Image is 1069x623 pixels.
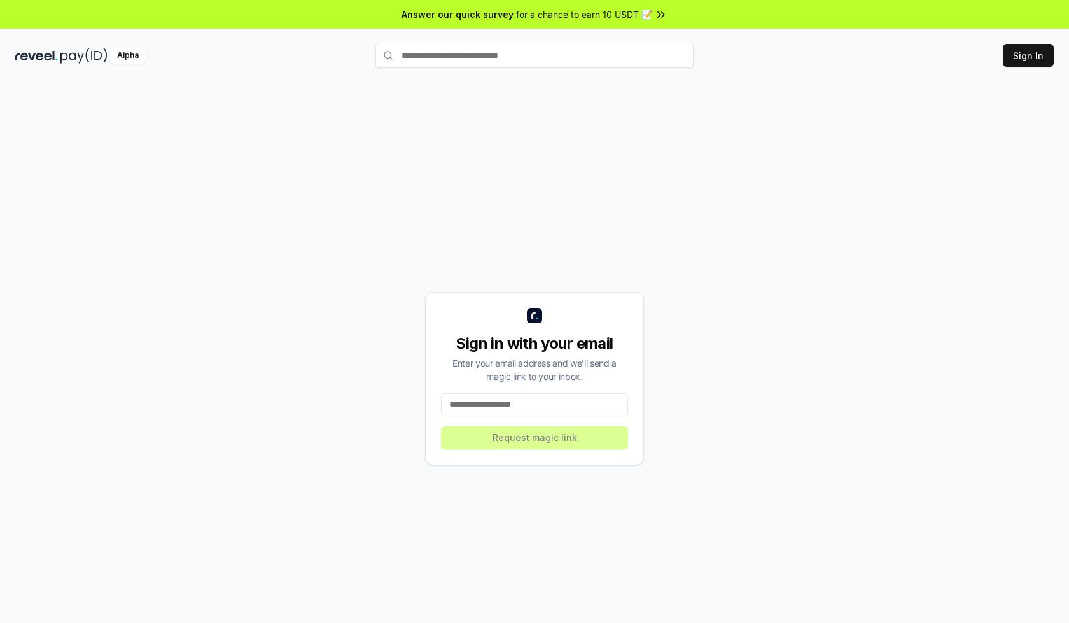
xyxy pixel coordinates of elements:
[441,333,628,354] div: Sign in with your email
[1003,44,1054,67] button: Sign In
[110,48,146,64] div: Alpha
[527,308,542,323] img: logo_small
[441,356,628,383] div: Enter your email address and we’ll send a magic link to your inbox.
[60,48,108,64] img: pay_id
[516,8,652,21] span: for a chance to earn 10 USDT 📝
[402,8,514,21] span: Answer our quick survey
[15,48,58,64] img: reveel_dark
